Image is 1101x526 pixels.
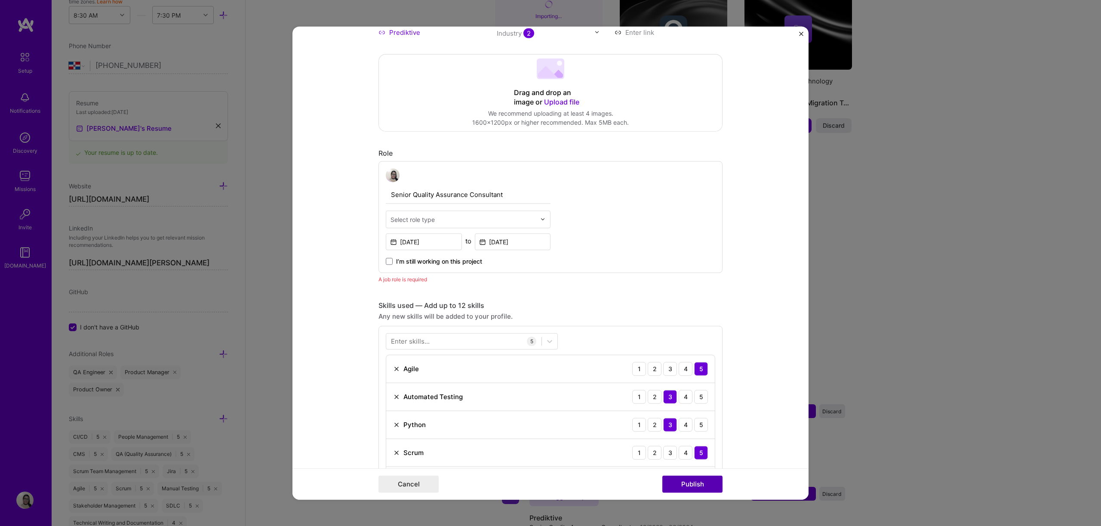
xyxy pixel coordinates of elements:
div: 5 [527,336,536,346]
div: 2 [648,418,661,431]
div: Drag and drop an image or [514,88,587,107]
div: 3 [663,418,677,431]
img: Remove [393,393,400,400]
div: 4 [679,390,692,403]
div: 2 [648,446,661,459]
div: 5 [694,418,708,431]
input: Enter link [615,28,723,37]
div: 5 [694,362,708,375]
div: 2 [648,362,661,375]
div: to [465,236,471,245]
span: I’m still working on this project [396,257,482,265]
div: Enter skills... [391,337,430,346]
div: Industry [497,28,534,37]
span: Upload file [544,97,579,106]
img: Remove [393,365,400,372]
div: 1600x1200px or higher recommended. Max 5MB each. [472,118,629,127]
img: drop icon [540,217,545,222]
img: Remove [393,449,400,456]
input: Date [475,233,551,250]
div: A job role is required [378,274,723,283]
div: 4 [679,446,692,459]
div: Any new skills will be added to your profile. [378,311,723,320]
img: Remove [393,421,400,428]
div: Agile [403,364,419,373]
button: Close [799,31,803,40]
div: 3 [663,446,677,459]
div: 4 [679,418,692,431]
div: 1 [632,446,646,459]
div: 1 [632,390,646,403]
img: drop icon [594,30,600,35]
div: 2 [648,390,661,403]
button: Cancel [378,476,439,493]
input: Enter name or website [378,28,486,37]
div: 1 [632,418,646,431]
div: Select role type [391,215,435,224]
div: Role [378,148,723,157]
div: Drag and drop an image or Upload fileWe recommend uploading at least 4 images.1600x1200px or high... [378,54,723,131]
input: Role Name [386,185,550,203]
button: Publish [662,476,723,493]
div: We recommend uploading at least 4 images. [472,109,629,118]
div: 1 [632,362,646,375]
span: 2 [523,28,534,38]
div: 5 [694,390,708,403]
div: Scrum [403,448,424,457]
div: 3 [663,390,677,403]
div: 5 [694,446,708,459]
div: Skills used — Add up to 12 skills [378,301,723,310]
div: 3 [663,362,677,375]
input: Date [386,233,462,250]
div: 4 [679,362,692,375]
div: Automated Testing [403,392,463,401]
div: Python [403,420,426,429]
